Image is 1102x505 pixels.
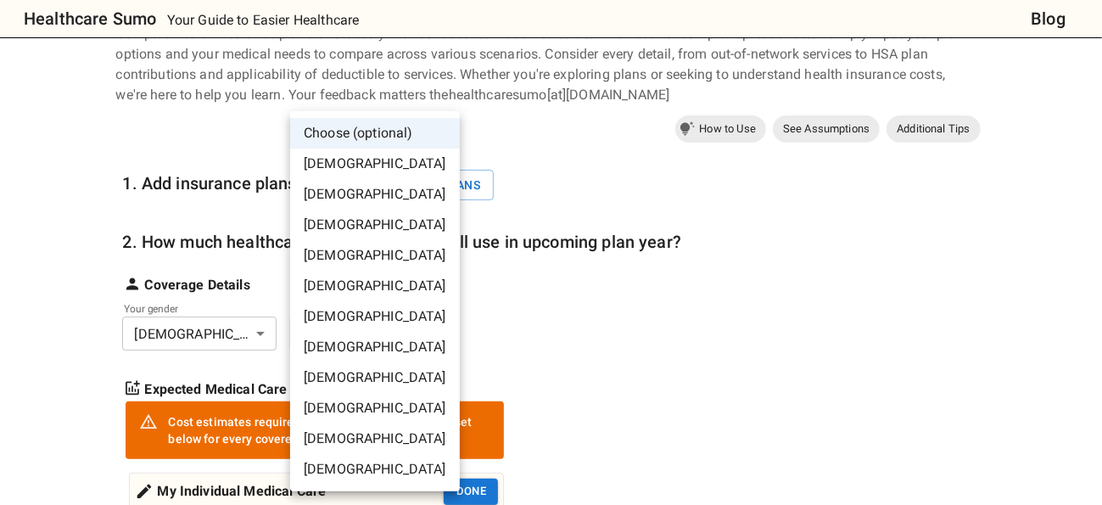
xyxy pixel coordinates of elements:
[290,118,460,149] li: Choose (optional)
[290,271,460,301] li: [DEMOGRAPHIC_DATA]
[290,179,460,210] li: [DEMOGRAPHIC_DATA]
[290,301,460,332] li: [DEMOGRAPHIC_DATA]
[290,210,460,240] li: [DEMOGRAPHIC_DATA]
[290,424,460,454] li: [DEMOGRAPHIC_DATA]
[290,393,460,424] li: [DEMOGRAPHIC_DATA]
[290,332,460,362] li: [DEMOGRAPHIC_DATA]
[290,362,460,393] li: [DEMOGRAPHIC_DATA]
[290,240,460,271] li: [DEMOGRAPHIC_DATA]
[290,454,460,485] li: [DEMOGRAPHIC_DATA]
[290,149,460,179] li: [DEMOGRAPHIC_DATA]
